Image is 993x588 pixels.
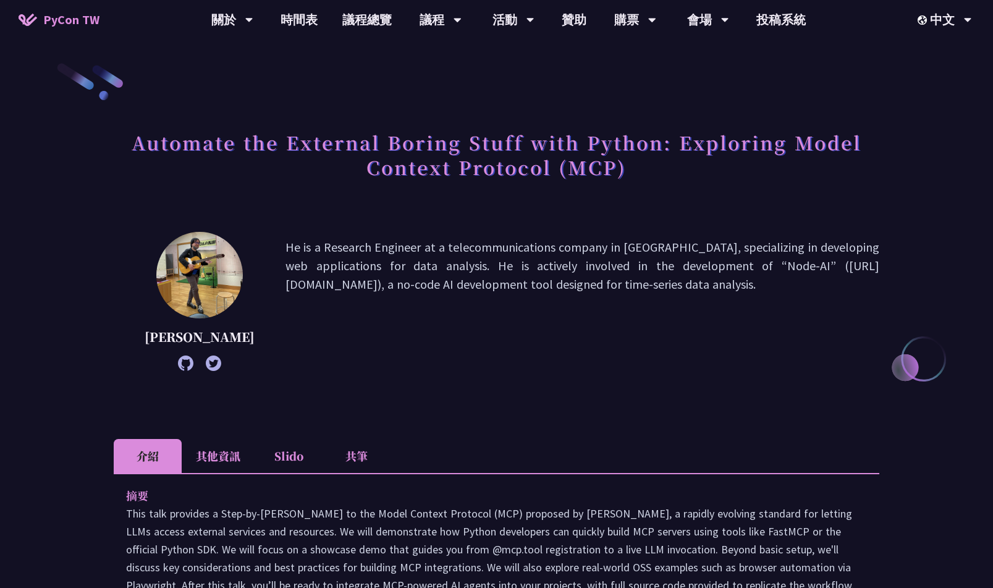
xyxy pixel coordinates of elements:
li: Slido [255,439,323,473]
p: He is a Research Engineer at a telecommunications company in [GEOGRAPHIC_DATA], specializing in d... [285,238,879,365]
img: Ryosuke Tanno [156,232,243,318]
img: Home icon of PyCon TW 2025 [19,14,37,26]
p: 摘要 [126,487,842,505]
a: PyCon TW [6,4,112,35]
li: 共筆 [323,439,391,473]
h1: Automate the External Boring Stuff with Python: Exploring Model Context Protocol (MCP) [114,124,879,185]
li: 介紹 [114,439,182,473]
span: PyCon TW [43,11,99,29]
img: Locale Icon [918,15,930,25]
p: [PERSON_NAME] [145,328,255,346]
li: 其他資訊 [182,439,255,473]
